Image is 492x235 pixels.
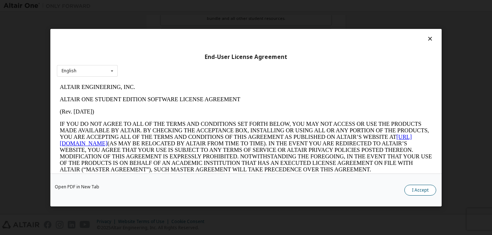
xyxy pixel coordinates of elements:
button: I Accept [404,185,436,196]
a: Open PDF in New Tab [55,185,99,189]
p: (Rev. [DATE]) [3,27,375,34]
p: ALTAIR ENGINEERING, INC. [3,3,375,9]
p: This Altair One Student Edition Software License Agreement (“Agreement”) is between Altair Engine... [3,98,375,124]
div: End-User License Agreement [57,53,435,60]
div: English [62,69,76,73]
p: IF YOU DO NOT AGREE TO ALL OF THE TERMS AND CONDITIONS SET FORTH BELOW, YOU MAY NOT ACCESS OR USE... [3,40,375,92]
p: ALTAIR ONE STUDENT EDITION SOFTWARE LICENSE AGREEMENT [3,15,375,22]
a: [URL][DOMAIN_NAME] [3,53,355,65]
